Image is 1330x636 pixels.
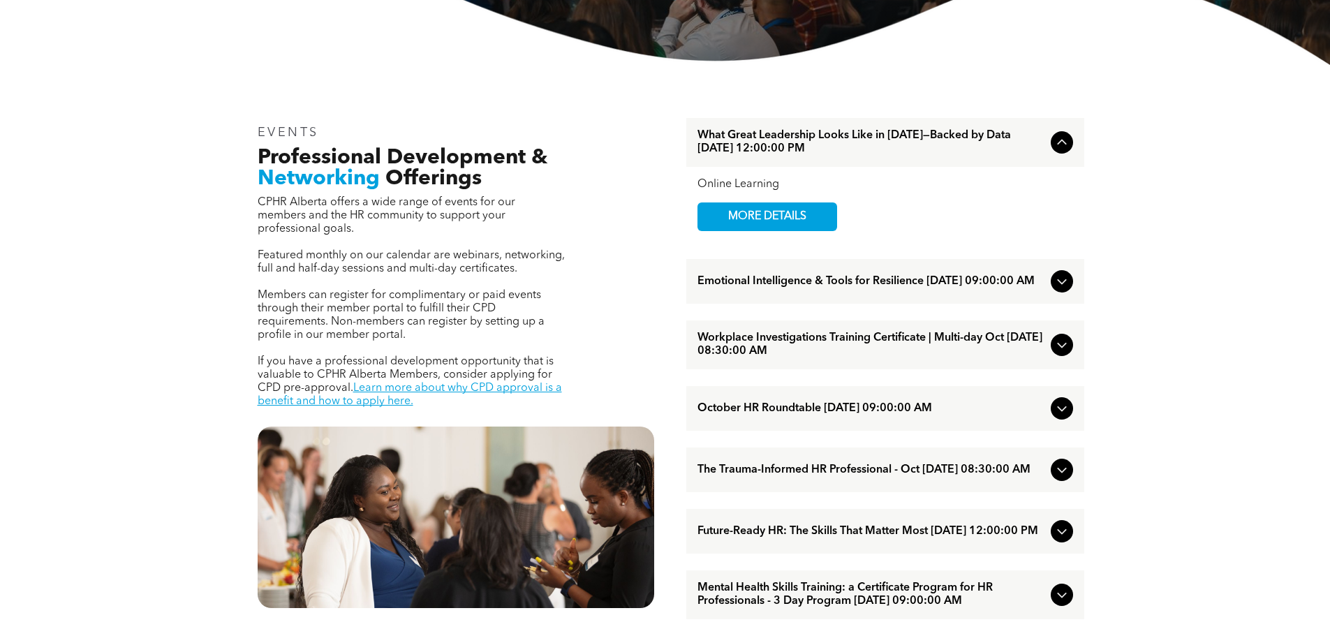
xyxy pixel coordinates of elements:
span: Mental Health Skills Training: a Certificate Program for HR Professionals - 3 Day Program [DATE] ... [697,582,1045,608]
div: Online Learning [697,178,1073,191]
span: If you have a professional development opportunity that is valuable to CPHR Alberta Members, cons... [258,356,554,394]
span: EVENTS [258,126,320,139]
span: Future-Ready HR: The Skills That Matter Most [DATE] 12:00:00 PM [697,525,1045,538]
span: Professional Development & [258,147,547,168]
span: Featured monthly on our calendar are webinars, networking, full and half-day sessions and multi-d... [258,250,565,274]
span: MORE DETAILS [712,203,822,230]
span: The Trauma-Informed HR Professional - Oct [DATE] 08:30:00 AM [697,464,1045,477]
span: Emotional Intelligence & Tools for Resilience [DATE] 09:00:00 AM [697,275,1045,288]
a: Learn more about why CPD approval is a benefit and how to apply here. [258,383,562,407]
span: Networking [258,168,380,189]
span: Members can register for complimentary or paid events through their member portal to fulfill thei... [258,290,545,341]
a: MORE DETAILS [697,202,837,231]
span: Workplace Investigations Training Certificate | Multi-day Oct [DATE] 08:30:00 AM [697,332,1045,358]
span: October HR Roundtable [DATE] 09:00:00 AM [697,402,1045,415]
span: CPHR Alberta offers a wide range of events for our members and the HR community to support your p... [258,197,515,235]
span: What Great Leadership Looks Like in [DATE]—Backed by Data [DATE] 12:00:00 PM [697,129,1045,156]
span: Offerings [385,168,482,189]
